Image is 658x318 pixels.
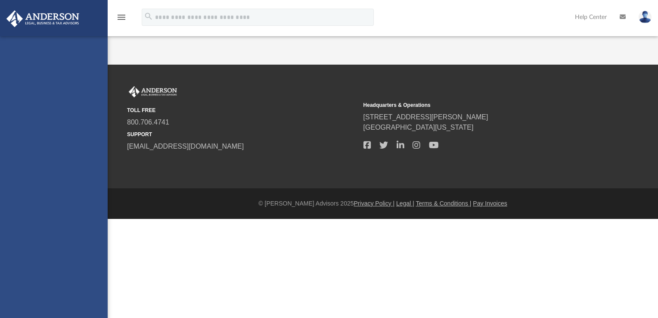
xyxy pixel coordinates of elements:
[144,12,153,21] i: search
[363,113,488,121] a: [STREET_ADDRESS][PERSON_NAME]
[473,200,507,207] a: Pay Invoices
[116,16,127,22] a: menu
[127,106,357,114] small: TOLL FREE
[108,199,658,208] div: © [PERSON_NAME] Advisors 2025
[363,101,594,109] small: Headquarters & Operations
[127,86,179,97] img: Anderson Advisors Platinum Portal
[127,143,244,150] a: [EMAIL_ADDRESS][DOMAIN_NAME]
[4,10,82,27] img: Anderson Advisors Platinum Portal
[416,200,472,207] a: Terms & Conditions |
[116,12,127,22] i: menu
[354,200,395,207] a: Privacy Policy |
[639,11,652,23] img: User Pic
[127,131,357,138] small: SUPPORT
[396,200,414,207] a: Legal |
[127,118,169,126] a: 800.706.4741
[363,124,474,131] a: [GEOGRAPHIC_DATA][US_STATE]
